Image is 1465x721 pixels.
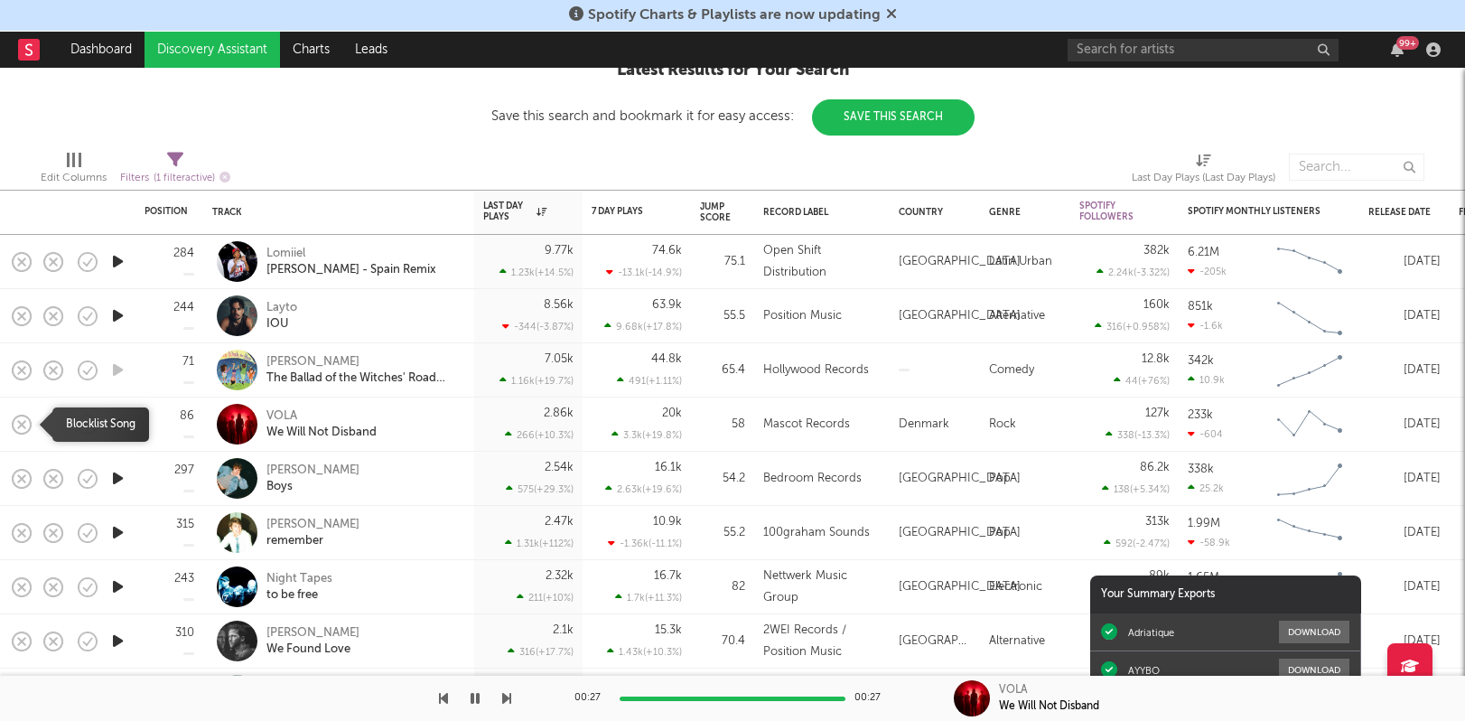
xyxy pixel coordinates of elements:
[1368,631,1441,652] div: [DATE]
[266,625,359,641] div: [PERSON_NAME]
[544,407,574,419] div: 2.86k
[1106,429,1170,441] div: 338 ( -13.3 % )
[763,522,870,544] div: 100graham Sounds
[899,414,949,435] div: Denmark
[700,631,745,652] div: 70.4
[266,370,461,387] div: The Ballad of the Witches' Road (Agatha Through Time Version)
[763,620,881,663] div: 2WEI Records / Position Music
[989,305,1045,327] div: Alternative
[1368,414,1441,435] div: [DATE]
[1188,206,1323,217] div: Spotify Monthly Listeners
[342,32,400,68] a: Leads
[1396,36,1419,50] div: 99 +
[266,354,461,387] a: [PERSON_NAME]The Ballad of the Witches' Road (Agatha Through Time Version)
[545,353,574,365] div: 7.05k
[1269,565,1350,610] svg: Chart title
[1095,321,1170,332] div: 316 ( +0.958 % )
[899,251,1021,273] div: [GEOGRAPHIC_DATA]
[1114,375,1170,387] div: 44 ( +76 % )
[266,479,359,495] div: Boys
[899,631,971,652] div: [GEOGRAPHIC_DATA]
[763,207,872,218] div: Record Label
[544,299,574,311] div: 8.56k
[266,246,436,278] a: Lomiiel[PERSON_NAME] - Spain Remix
[700,522,745,544] div: 55.2
[145,32,280,68] a: Discovery Assistant
[655,624,682,636] div: 15.3k
[1269,510,1350,556] svg: Chart title
[700,468,745,490] div: 54.2
[1188,301,1213,313] div: 851k
[1132,145,1275,197] div: Last Day Plays (Last Day Plays)
[1368,360,1441,381] div: [DATE]
[499,267,574,278] div: 1.23k ( +14.5 % )
[1128,664,1160,677] div: AYYBO
[700,305,745,327] div: 55.5
[763,240,881,284] div: Open Shift Distribution
[989,631,1045,652] div: Alternative
[989,207,1052,218] div: Genre
[1128,626,1174,639] div: Adriatique
[499,375,574,387] div: 1.16k ( +19.7 % )
[989,251,1052,273] div: Latin Urban
[41,145,107,197] div: Edit Columns
[1188,247,1219,258] div: 6.21M
[173,302,194,314] div: 244
[1368,207,1432,218] div: Release Date
[1368,468,1441,490] div: [DATE]
[1079,201,1143,222] div: Spotify Followers
[266,517,359,549] a: [PERSON_NAME]remember
[854,688,891,709] div: 00:27
[545,516,574,528] div: 2.47k
[608,538,682,549] div: -1.36k ( -11.1 % )
[605,483,682,495] div: 2.63k ( +19.6 % )
[1368,576,1441,598] div: [DATE]
[651,353,682,365] div: 44.8k
[553,624,574,636] div: 2.1k
[266,571,332,604] a: Night Tapesto be free
[574,688,611,709] div: 00:27
[1188,320,1223,332] div: -1.6k
[545,245,574,257] div: 9.77k
[266,316,297,332] div: IOU
[212,207,456,218] div: Track
[989,576,1042,598] div: Electronic
[502,321,574,332] div: -344 ( -3.87 % )
[266,463,359,479] div: [PERSON_NAME]
[1279,659,1349,681] button: Download
[120,167,230,190] div: Filters
[1132,167,1275,189] div: Last Day Plays (Last Day Plays)
[763,414,850,435] div: Mascot Records
[1149,570,1170,582] div: 89k
[182,356,194,368] div: 71
[989,522,1011,544] div: Pop
[1140,462,1170,473] div: 86.2k
[1188,266,1227,277] div: -205k
[592,206,655,217] div: 7 Day Plays
[266,625,359,658] a: [PERSON_NAME]We Found Love
[763,468,862,490] div: Bedroom Records
[1102,483,1170,495] div: 138 ( +5.34 % )
[266,425,377,441] div: We Will Not Disband
[1143,245,1170,257] div: 382k
[700,576,745,598] div: 82
[180,410,194,422] div: 86
[174,464,194,476] div: 297
[655,462,682,473] div: 16.1k
[1279,621,1349,643] button: Download
[483,201,546,222] div: Last Day Plays
[546,570,574,582] div: 2.32k
[1269,456,1350,501] svg: Chart title
[989,468,1011,490] div: Pop
[1188,409,1213,421] div: 233k
[700,201,731,223] div: Jump Score
[653,516,682,528] div: 10.9k
[491,109,975,123] div: Save this search and bookmark it for easy access:
[1368,251,1441,273] div: [DATE]
[1188,463,1214,475] div: 338k
[1188,537,1230,548] div: -58.9k
[812,99,975,136] button: Save This Search
[1188,374,1225,386] div: 10.9k
[120,145,230,197] div: Filters(1 filter active)
[1368,522,1441,544] div: [DATE]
